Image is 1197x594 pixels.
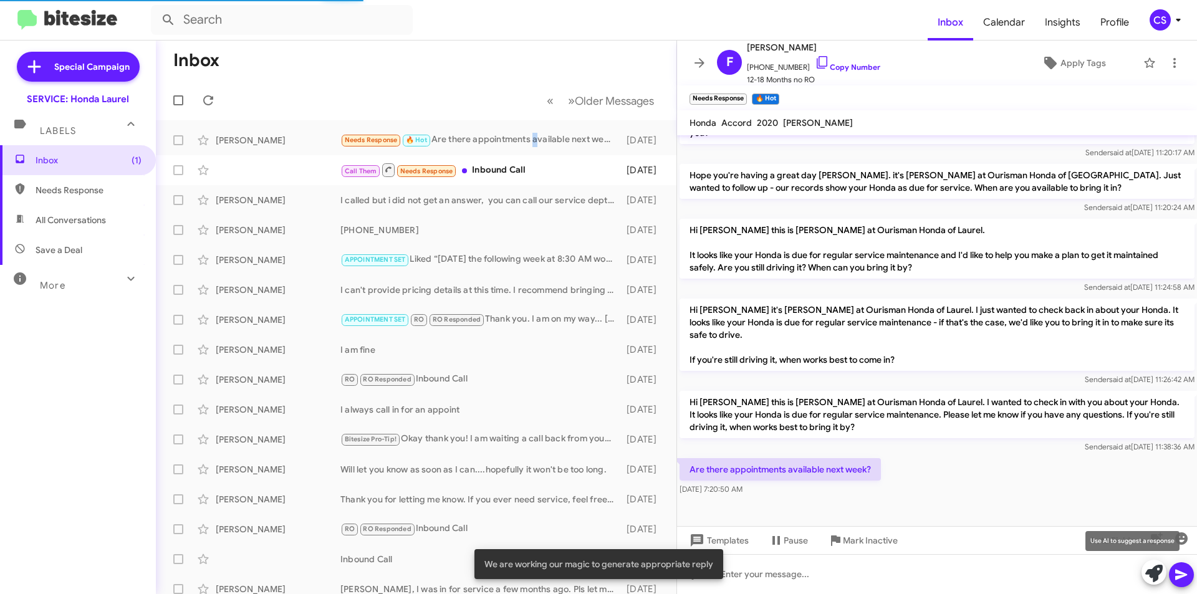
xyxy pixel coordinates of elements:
div: [PERSON_NAME] [216,343,340,356]
div: [PERSON_NAME] [216,314,340,326]
div: [DATE] [620,194,666,206]
div: CS [1150,9,1171,31]
div: Inbound Call [340,372,620,386]
span: Inbox [928,4,973,41]
span: [PHONE_NUMBER] [747,55,880,74]
span: Sender [DATE] 11:24:58 AM [1084,282,1195,292]
div: [PERSON_NAME] [216,254,340,266]
div: [DATE] [620,314,666,326]
span: RO [345,375,355,383]
div: [PERSON_NAME] [216,493,340,505]
span: APPOINTMENT SET [345,256,406,264]
div: [DATE] [620,343,666,356]
p: Hi [PERSON_NAME] this is [PERSON_NAME] at Ourisman Honda of Laurel. It looks like your Honda is d... [680,219,1195,279]
span: Profile [1090,4,1139,41]
div: [PHONE_NUMBER] [340,224,620,236]
span: [DATE] 7:20:50 AM [680,484,743,494]
span: Apply Tags [1060,52,1106,74]
div: [PERSON_NAME] [216,433,340,446]
span: RO Responded [363,375,411,383]
div: [DATE] [620,373,666,386]
p: Are there appointments available next week? [680,458,881,481]
span: RO Responded [433,315,481,323]
span: RO Responded [363,525,411,533]
span: Call Them [345,167,377,175]
span: Save a Deal [36,244,82,256]
a: Calendar [973,4,1035,41]
div: Will let you know as soon as I can....hopefully it won't be too long. [340,463,620,476]
button: Templates [677,529,759,552]
span: Sender [DATE] 11:20:17 AM [1085,148,1195,157]
span: Sender [DATE] 11:20:24 AM [1084,203,1195,212]
div: [DATE] [620,523,666,535]
div: [DATE] [620,433,666,446]
div: [PERSON_NAME] [216,523,340,535]
span: Older Messages [575,94,654,108]
div: Inbound Call [340,522,620,536]
span: Templates [687,529,749,552]
span: said at [1109,375,1131,384]
span: (1) [132,154,142,166]
div: I always call in for an appoint [340,403,620,416]
div: [DATE] [620,284,666,296]
div: [PERSON_NAME] [216,284,340,296]
button: Next [560,88,661,113]
nav: Page navigation example [540,88,661,113]
button: Previous [539,88,561,113]
span: 12-18 Months no RO [747,74,880,86]
div: [PERSON_NAME] [216,463,340,476]
span: RO [414,315,424,323]
span: [PERSON_NAME] [783,117,853,128]
div: [DATE] [620,254,666,266]
div: SERVICE: Honda Laurel [27,93,129,105]
button: Pause [759,529,818,552]
div: [DATE] [620,164,666,176]
div: [DATE] [620,403,666,416]
span: Labels [40,125,76,137]
div: [PERSON_NAME] [216,194,340,206]
div: [DATE] [620,493,666,505]
a: Special Campaign [17,52,140,82]
span: Needs Response [36,184,142,196]
small: 🔥 Hot [752,93,779,105]
a: Insights [1035,4,1090,41]
span: 2020 [757,117,778,128]
span: Pause [784,529,808,552]
span: Bitesize Pro-Tip! [345,435,397,443]
span: Honda [690,117,716,128]
div: Use AI to suggest a response [1085,531,1180,551]
button: Mark Inactive [818,529,908,552]
span: More [40,280,65,291]
span: » [568,93,575,108]
p: Hope you're having a great day [PERSON_NAME]. it's [PERSON_NAME] at Ourisman Honda of [GEOGRAPHIC... [680,164,1195,199]
span: All Conversations [36,214,106,226]
div: Liked “[DATE] the following week at 8:30 AM works perfectly! I've booked your appointment. Lookin... [340,252,620,267]
span: RO [345,525,355,533]
input: Search [151,5,413,35]
button: CS [1139,9,1183,31]
div: Thank you for letting me know. If you ever need service, feel free to reach out to us! We're here... [340,493,620,505]
div: [PERSON_NAME] [216,224,340,236]
div: [PERSON_NAME] [216,373,340,386]
div: I called but i did not get an answer, you can call our service dept directly at [PHONE_NUMBER] [340,194,620,206]
p: Hi [PERSON_NAME] this is [PERSON_NAME] at Ourisman Honda of Laurel. I wanted to check in with you... [680,391,1195,438]
div: Inbound Call [340,162,620,178]
div: Inbound Call [340,553,620,565]
span: said at [1109,442,1131,451]
button: Apply Tags [1009,52,1137,74]
span: Special Campaign [54,60,130,73]
span: 🔥 Hot [406,136,427,144]
span: F [726,52,733,72]
p: Hi [PERSON_NAME] it's [PERSON_NAME] at Ourisman Honda of Laurel. I just wanted to check back in a... [680,299,1195,371]
span: « [547,93,554,108]
div: Are there appointments available next week? [340,133,620,147]
a: Copy Number [815,62,880,72]
span: said at [1108,203,1130,212]
span: Sender [DATE] 11:26:42 AM [1085,375,1195,384]
span: Inbox [36,154,142,166]
span: Sender [DATE] 11:38:36 AM [1085,442,1195,451]
span: said at [1110,148,1132,157]
small: Needs Response [690,93,747,105]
